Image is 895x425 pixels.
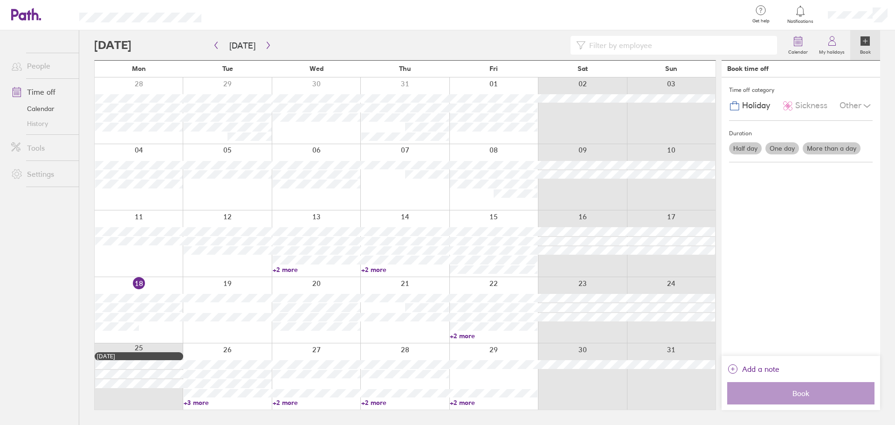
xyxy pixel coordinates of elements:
span: Get help [746,18,776,24]
label: Calendar [783,47,813,55]
div: Book time off [727,65,769,72]
a: Calendar [783,30,813,60]
label: My holidays [813,47,850,55]
a: Settings [4,165,79,183]
a: People [4,56,79,75]
span: Thu [399,65,411,72]
span: Mon [132,65,146,72]
button: Add a note [727,362,779,376]
label: More than a day [803,142,861,154]
input: Filter by employee [585,36,771,54]
div: Time off category [729,83,873,97]
span: Tue [222,65,233,72]
span: Wed [310,65,324,72]
a: +3 more [184,398,271,407]
span: Sickness [795,101,827,111]
a: +2 more [273,398,360,407]
a: +2 more [361,398,449,407]
label: Book [854,47,876,55]
a: Notifications [785,5,816,24]
a: +2 more [450,398,537,407]
a: Tools [4,139,79,157]
a: Calendar [4,101,79,116]
a: My holidays [813,30,850,60]
div: [DATE] [97,353,181,360]
span: Holiday [742,101,770,111]
a: Time off [4,83,79,101]
span: Sun [665,65,677,72]
a: +2 more [273,265,360,274]
button: Book [727,382,874,404]
span: Add a note [742,362,779,376]
label: Half day [729,142,762,154]
a: +2 more [450,332,537,340]
span: Fri [489,65,498,72]
span: Notifications [785,19,816,24]
div: Other [840,97,873,115]
div: Duration [729,126,873,140]
span: Sat [578,65,588,72]
button: [DATE] [222,38,263,53]
a: +2 more [361,265,449,274]
a: History [4,116,79,131]
a: Book [850,30,880,60]
span: Book [734,389,868,397]
label: One day [765,142,799,154]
